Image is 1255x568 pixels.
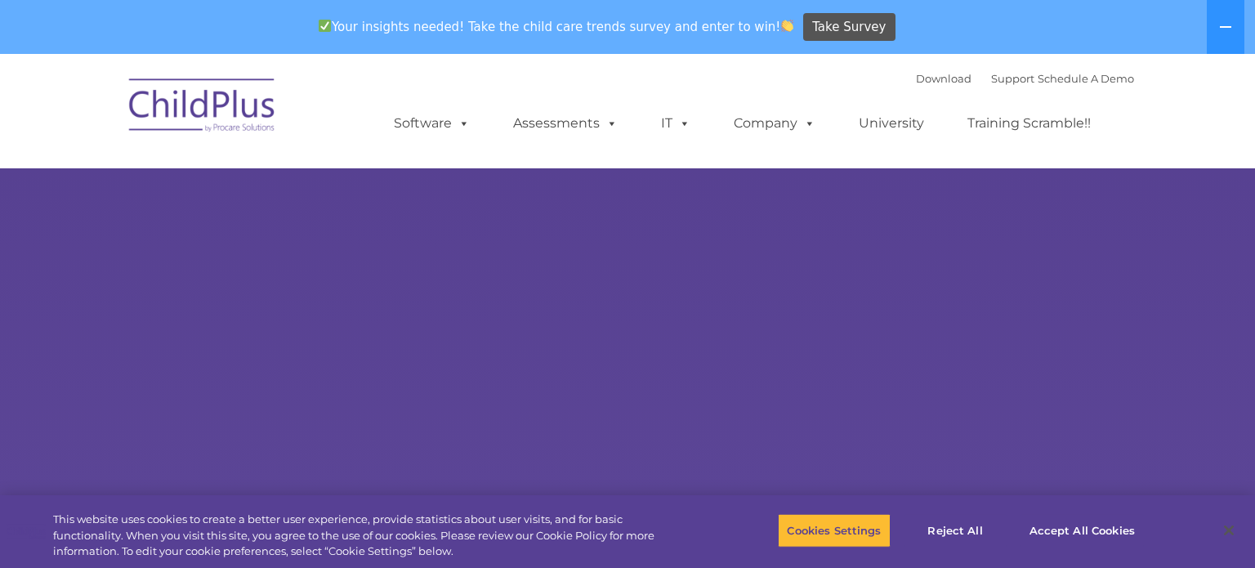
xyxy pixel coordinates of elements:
[645,107,707,140] a: IT
[991,72,1034,85] a: Support
[227,108,277,120] span: Last name
[916,72,971,85] a: Download
[311,11,801,42] span: Your insights needed! Take the child care trends survey and enter to win!
[53,512,690,560] div: This website uses cookies to create a better user experience, provide statistics about user visit...
[227,175,297,187] span: Phone number
[1211,512,1247,548] button: Close
[916,72,1134,85] font: |
[377,107,486,140] a: Software
[717,107,832,140] a: Company
[778,513,890,548] button: Cookies Settings
[497,107,634,140] a: Assessments
[1038,72,1134,85] a: Schedule A Demo
[781,20,793,32] img: 👏
[1021,513,1144,548] button: Accept All Cookies
[812,13,886,42] span: Take Survey
[803,13,895,42] a: Take Survey
[951,107,1107,140] a: Training Scramble!!
[121,67,284,149] img: ChildPlus by Procare Solutions
[319,20,331,32] img: ✅
[842,107,940,140] a: University
[904,513,1007,548] button: Reject All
